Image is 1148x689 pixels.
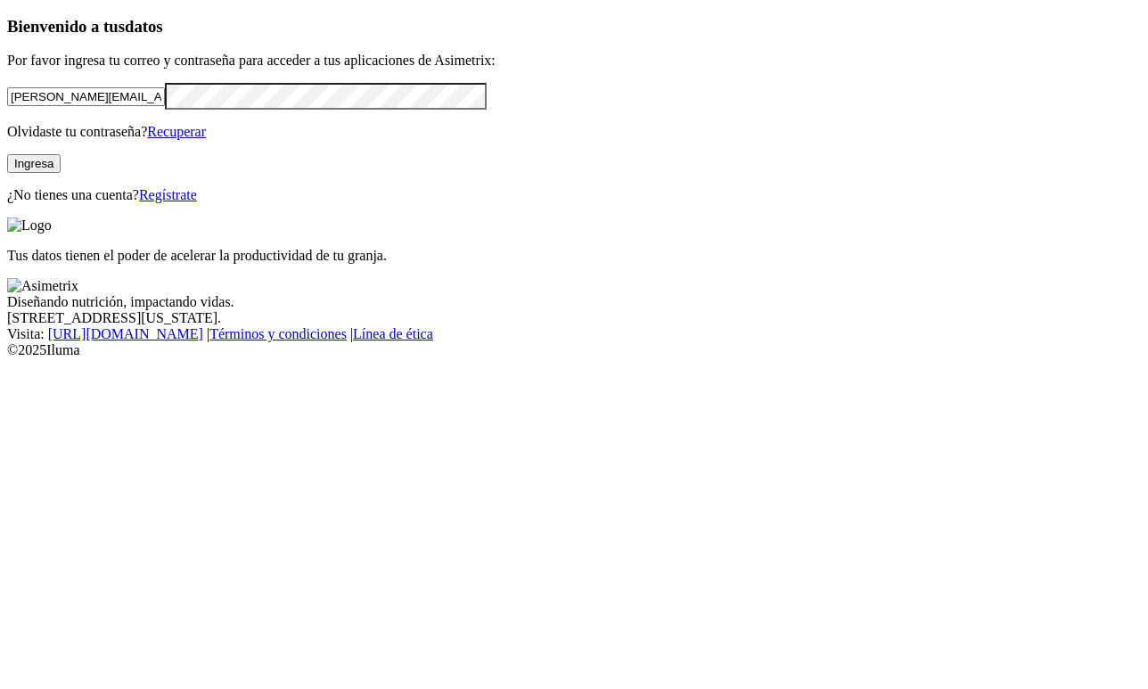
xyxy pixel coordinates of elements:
[7,310,1141,326] div: [STREET_ADDRESS][US_STATE].
[209,326,347,341] a: Términos y condiciones
[7,326,1141,342] div: Visita : | |
[125,17,163,36] span: datos
[353,326,433,341] a: Línea de ética
[7,217,52,234] img: Logo
[7,294,1141,310] div: Diseñando nutrición, impactando vidas.
[7,17,1141,37] h3: Bienvenido a tus
[7,278,78,294] img: Asimetrix
[7,124,1141,140] p: Olvidaste tu contraseña?
[139,187,197,202] a: Regístrate
[7,53,1141,69] p: Por favor ingresa tu correo y contraseña para acceder a tus aplicaciones de Asimetrix:
[147,124,206,139] a: Recuperar
[7,87,165,106] input: Tu correo
[7,248,1141,264] p: Tus datos tienen el poder de acelerar la productividad de tu granja.
[7,342,1141,358] div: © 2025 Iluma
[48,326,203,341] a: [URL][DOMAIN_NAME]
[7,154,61,173] button: Ingresa
[7,187,1141,203] p: ¿No tienes una cuenta?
